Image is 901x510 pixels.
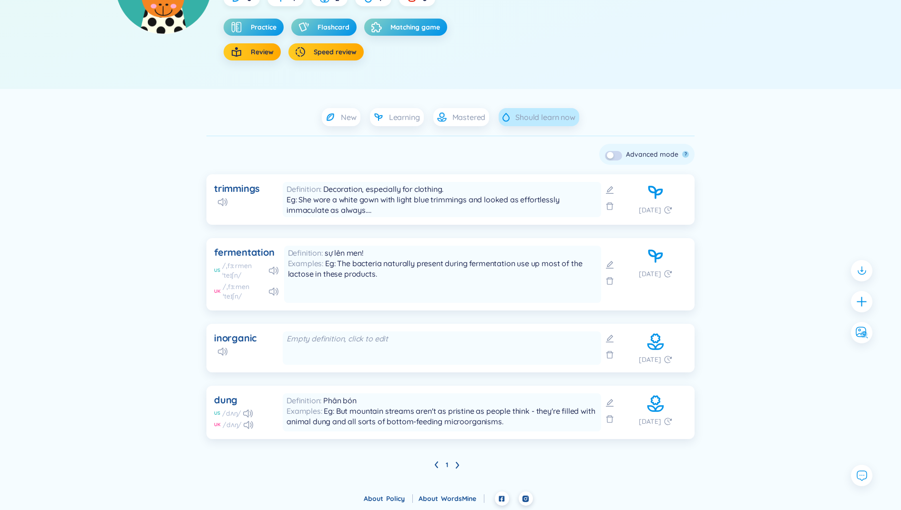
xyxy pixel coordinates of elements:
span: [DATE] [639,269,661,279]
div: /ˌfɜːmenˈteɪʃn/ [223,282,267,301]
span: Learning [389,112,420,122]
a: Policy [386,494,413,503]
button: Practice [224,19,284,36]
li: 1 [446,457,448,472]
div: Empty definition, click to edit [287,333,597,344]
div: /dʌŋ/ [223,420,242,430]
img: tab_domain_overview_orange.svg [26,55,33,63]
img: website_grey.svg [15,25,23,32]
div: Domain: [DOMAIN_NAME] [25,25,105,32]
span: [DATE] [639,354,661,365]
span: Should learn now [515,112,575,122]
img: tab_keywords_by_traffic_grey.svg [95,55,102,63]
span: Speed review [314,47,357,57]
div: /dʌŋ/ [222,409,241,418]
span: Examples [287,406,324,416]
div: inorganic [214,331,256,345]
span: New [341,112,357,122]
div: Domain Overview [36,56,85,62]
a: WordsMine [441,494,484,503]
div: About [419,493,484,504]
img: logo_orange.svg [15,15,23,23]
div: Keywords by Traffic [105,56,161,62]
div: /ˌfɜːrmenˈteɪʃn/ [222,261,267,280]
div: UK [214,288,221,295]
div: dung [214,393,237,407]
span: Review [251,47,274,57]
div: Advanced mode [626,149,678,160]
li: Previous Page [434,457,438,472]
span: [DATE] [639,205,661,215]
div: trimmings [214,182,260,195]
div: v 4.0.25 [27,15,47,23]
span: sự lên men! [325,248,363,258]
span: Definition [287,184,323,194]
span: Examples [288,259,325,268]
div: About [364,493,413,504]
span: Eg: The bacteria naturally present during fermentation use up most of the lactose in these products. [288,259,583,279]
span: Mastered [452,112,486,122]
div: UK [214,421,221,428]
span: plus [856,296,868,308]
span: Flashcard [317,22,349,32]
span: [DATE] [639,416,661,427]
span: Definition [287,396,323,405]
span: Practice [251,22,276,32]
button: Review [224,43,281,60]
button: Flashcard [291,19,357,36]
span: Decoration, especially for clothing. Eg: She wore a white gown with light blue trimmings and look... [287,184,589,257]
li: Next Page [456,457,460,472]
span: Phân bón [323,396,357,405]
button: Speed review [288,43,364,60]
span: Eg: But mountain streams aren't as pristine as people think - they're filled with animal dung and... [287,406,595,426]
div: US [214,410,220,417]
button: ? [682,151,689,158]
span: Definition [288,248,325,258]
button: Matching game [364,19,447,36]
span: Matching game [390,22,440,32]
a: 1 [446,458,448,472]
div: US [214,267,220,274]
div: fermentation [214,246,275,259]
